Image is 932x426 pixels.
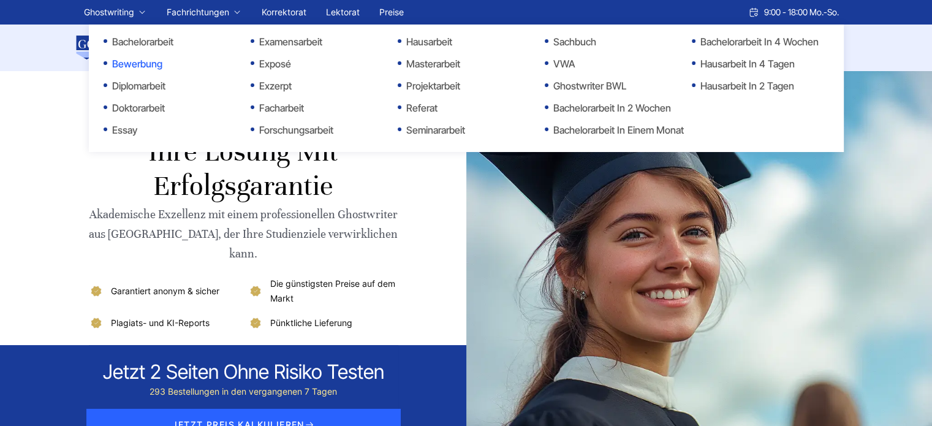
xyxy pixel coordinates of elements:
[545,56,667,71] a: VWA
[398,101,520,115] a: Referat
[104,56,226,71] a: Bewerbung
[89,276,239,306] li: Garantiert anonym & sicher
[692,56,814,71] a: Hausarbeit in 4 Tagen
[251,34,373,49] a: Examensarbeit
[545,101,667,115] a: Bachelorarbeit in 2 Wochen
[248,284,263,299] img: Die günstigsten Preise auf dem Markt
[103,360,384,384] div: Jetzt 2 seiten ohne risiko testen
[104,123,226,137] a: Essay
[251,123,373,137] a: Forschungsarbeit
[104,34,226,49] a: Bachelorarbeit
[84,5,134,20] a: Ghostwriting
[167,5,229,20] a: Fachrichtungen
[74,36,162,60] img: logo wirschreiben
[251,78,373,93] a: Exzerpt
[764,5,839,20] span: 9:00 - 18:00 Mo.-So.
[748,7,759,17] img: Schedule
[89,316,239,330] li: Plagiats- und KI-Reports
[89,205,398,264] div: Akademische Exzellenz mit einem professionellen Ghostwriter aus [GEOGRAPHIC_DATA], der Ihre Studi...
[248,276,398,306] li: Die günstigsten Preise auf dem Markt
[326,7,360,17] a: Lektorat
[251,56,373,71] a: Exposé
[692,34,814,49] a: Bachelorarbeit in 4 Wochen
[262,7,306,17] a: Korrektorat
[104,101,226,115] a: Doktorarbeit
[398,78,520,93] a: Projektarbeit
[251,101,373,115] a: Facharbeit
[398,56,520,71] a: Masterarbeit
[398,123,520,137] a: Seminararbeit
[248,316,263,330] img: Pünktliche Lieferung
[89,284,104,299] img: Garantiert anonym & sicher
[398,34,520,49] a: Hausarbeit
[545,34,667,49] a: Sachbuch
[248,316,398,330] li: Pünktliche Lieferung
[692,78,814,93] a: Hausarbeit in 2 Tagen
[89,101,398,203] h1: Ghostwriter Österreich - Ihre Lösung mit Erfolgsgarantie
[545,123,667,137] a: Bachelorarbeit in einem Monat
[89,316,104,330] img: Plagiats- und KI-Reports
[545,78,667,93] a: Ghostwriter BWL
[104,78,226,93] a: Diplomarbeit
[103,384,384,399] div: 293 Bestellungen in den vergangenen 7 Tagen
[379,7,404,17] a: Preise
